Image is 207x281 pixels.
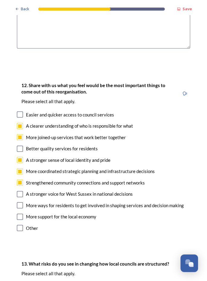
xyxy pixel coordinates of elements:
[26,224,38,231] div: Other
[26,168,155,175] div: More coordinated strategic planning and infrastructure decisions
[26,179,145,186] div: Strengthened community connections and support networks
[21,82,166,94] strong: 12. Share with us what you feel would be the most important things to come out of this reorganisa...
[26,111,114,118] div: Easier and quicker access to council services
[21,261,169,266] strong: 13. What risks do you see in changing how local councils are structured?
[26,190,133,197] div: A stronger voice for West Sussex in national decisions
[26,156,110,163] div: A stronger sense of local identity and pride
[26,145,98,152] div: Better quality services for residents
[21,6,29,12] span: Back
[26,202,184,209] div: More ways for residents to get involved in shaping services and decision making
[26,122,133,129] div: A clearer understanding of who is responsible for what
[180,254,198,272] button: Open Chat
[26,134,126,141] div: More joined-up services that work better together
[26,213,96,220] div: More support for the local economy
[21,270,169,276] p: Please select all that apply.
[183,6,192,11] strong: Save
[21,98,175,104] p: Please select all that apply.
